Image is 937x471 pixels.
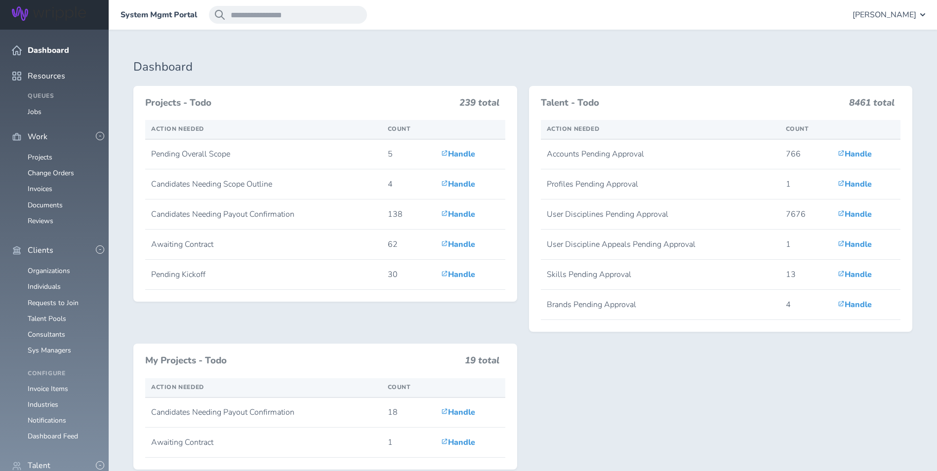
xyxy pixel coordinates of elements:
[28,200,63,210] a: Documents
[780,260,832,290] td: 13
[388,383,411,391] span: Count
[382,428,435,458] td: 1
[28,107,41,117] a: Jobs
[151,383,204,391] span: Action Needed
[388,125,411,133] span: Count
[28,46,69,55] span: Dashboard
[382,397,435,428] td: 18
[28,246,53,255] span: Clients
[441,269,475,280] a: Handle
[96,245,104,254] button: -
[28,400,58,409] a: Industries
[28,266,70,275] a: Organizations
[28,298,79,308] a: Requests to Join
[28,168,74,178] a: Change Orders
[145,355,459,366] h3: My Projects - Todo
[838,209,872,220] a: Handle
[786,125,809,133] span: Count
[541,199,780,230] td: User Disciplines Pending Approval
[441,149,475,159] a: Handle
[541,290,780,320] td: Brands Pending Approval
[145,230,382,260] td: Awaiting Contract
[382,230,435,260] td: 62
[28,461,50,470] span: Talent
[145,428,382,458] td: Awaiting Contract
[145,169,382,199] td: Candidates Needing Scope Outline
[28,346,71,355] a: Sys Managers
[96,132,104,140] button: -
[145,260,382,290] td: Pending Kickoff
[849,98,895,113] h3: 8461 total
[459,98,499,113] h3: 239 total
[28,93,97,100] h4: Queues
[28,432,78,441] a: Dashboard Feed
[853,6,925,24] button: [PERSON_NAME]
[28,282,61,291] a: Individuals
[541,260,780,290] td: Skills Pending Approval
[28,72,65,80] span: Resources
[382,260,435,290] td: 30
[441,407,475,418] a: Handle
[465,355,499,370] h3: 19 total
[28,184,52,194] a: Invoices
[28,370,97,377] h4: Configure
[133,60,912,74] h1: Dashboard
[151,125,204,133] span: Action Needed
[780,139,832,169] td: 766
[28,314,66,323] a: Talent Pools
[780,199,832,230] td: 7676
[441,209,475,220] a: Handle
[145,397,382,428] td: Candidates Needing Payout Confirmation
[541,230,780,260] td: User Discipline Appeals Pending Approval
[12,6,86,21] img: Wripple
[541,98,844,109] h3: Talent - Todo
[28,132,47,141] span: Work
[145,199,382,230] td: Candidates Needing Payout Confirmation
[96,461,104,470] button: -
[28,216,53,226] a: Reviews
[838,149,872,159] a: Handle
[541,139,780,169] td: Accounts Pending Approval
[541,169,780,199] td: Profiles Pending Approval
[28,153,52,162] a: Projects
[853,10,916,19] span: [PERSON_NAME]
[838,179,872,190] a: Handle
[547,125,600,133] span: Action Needed
[780,169,832,199] td: 1
[838,269,872,280] a: Handle
[382,169,435,199] td: 4
[441,437,475,448] a: Handle
[28,384,68,393] a: Invoice Items
[28,330,65,339] a: Consultants
[780,230,832,260] td: 1
[780,290,832,320] td: 4
[838,299,872,310] a: Handle
[145,139,382,169] td: Pending Overall Scope
[838,239,872,250] a: Handle
[28,416,66,425] a: Notifications
[382,139,435,169] td: 5
[121,10,197,19] a: System Mgmt Portal
[382,199,435,230] td: 138
[145,98,453,109] h3: Projects - Todo
[441,239,475,250] a: Handle
[441,179,475,190] a: Handle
